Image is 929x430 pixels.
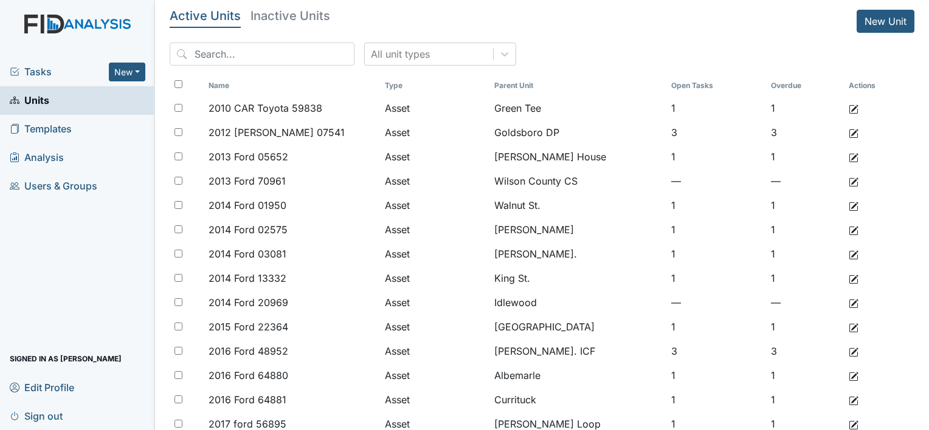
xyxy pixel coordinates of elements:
th: Toggle SortBy [204,75,380,96]
td: Asset [380,363,489,387]
td: Albemarle [489,363,666,387]
td: Asset [380,169,489,193]
td: — [666,290,767,315]
td: [PERSON_NAME]. ICF [489,339,666,363]
span: 2016 Ford 48952 [209,344,288,358]
span: 2010 CAR Toyota 59838 [209,101,322,115]
th: Toggle SortBy [489,75,666,96]
td: 1 [666,266,767,290]
td: 1 [666,363,767,387]
td: Asset [380,387,489,412]
td: Asset [380,339,489,363]
span: Edit Profile [10,378,74,397]
td: 3 [766,339,844,363]
span: 2014 Ford 20969 [209,295,288,310]
input: Toggle All Rows Selected [174,80,182,88]
td: [PERSON_NAME] [489,217,666,242]
th: Toggle SortBy [380,75,489,96]
td: 1 [666,315,767,339]
td: Asset [380,315,489,339]
span: 2014 Ford 01950 [209,198,286,213]
td: — [766,290,844,315]
td: Asset [380,145,489,169]
span: 2013 Ford 05652 [209,149,288,164]
td: 1 [666,145,767,169]
td: 3 [766,120,844,145]
td: 3 [666,339,767,363]
td: — [666,169,767,193]
span: Units [10,91,49,110]
span: Analysis [10,148,64,167]
a: Tasks [10,64,109,79]
td: Asset [380,120,489,145]
td: 1 [766,217,844,242]
td: 1 [766,387,844,412]
td: Asset [380,217,489,242]
td: 1 [766,145,844,169]
button: New [109,63,145,81]
td: — [766,169,844,193]
span: 2015 Ford 22364 [209,319,288,334]
td: 1 [666,96,767,120]
td: 1 [766,266,844,290]
td: Currituck [489,387,666,412]
span: Signed in as [PERSON_NAME] [10,349,122,368]
td: 1 [666,242,767,266]
td: Asset [380,266,489,290]
td: Asset [380,242,489,266]
td: Goldsboro DP [489,120,666,145]
td: 1 [666,193,767,217]
span: 2016 Ford 64880 [209,368,288,383]
td: 1 [766,315,844,339]
a: New Unit [857,10,914,33]
td: Idlewood [489,290,666,315]
td: 1 [666,387,767,412]
div: All unit types [371,47,430,61]
td: Asset [380,96,489,120]
td: 1 [666,217,767,242]
td: 1 [766,242,844,266]
span: 2013 Ford 70961 [209,174,286,188]
h5: Active Units [170,10,241,22]
td: Wilson County CS [489,169,666,193]
input: Search... [170,43,354,66]
td: 1 [766,363,844,387]
span: 2014 Ford 02575 [209,222,288,237]
span: 2012 [PERSON_NAME] 07541 [209,125,345,140]
h5: Inactive Units [250,10,330,22]
td: [PERSON_NAME]. [489,242,666,266]
td: [GEOGRAPHIC_DATA] [489,315,666,339]
td: 1 [766,193,844,217]
span: 2014 Ford 13332 [209,271,286,285]
td: Asset [380,193,489,217]
th: Toggle SortBy [666,75,767,96]
td: Walnut St. [489,193,666,217]
td: 3 [666,120,767,145]
td: 1 [766,96,844,120]
span: 2014 Ford 03081 [209,247,286,261]
td: Green Tee [489,96,666,120]
td: Asset [380,290,489,315]
span: Sign out [10,406,63,425]
span: 2016 Ford 64881 [209,392,286,407]
span: Users & Groups [10,177,97,196]
span: Templates [10,120,72,138]
th: Actions [844,75,905,96]
td: King St. [489,266,666,290]
td: [PERSON_NAME] House [489,145,666,169]
th: Toggle SortBy [766,75,844,96]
